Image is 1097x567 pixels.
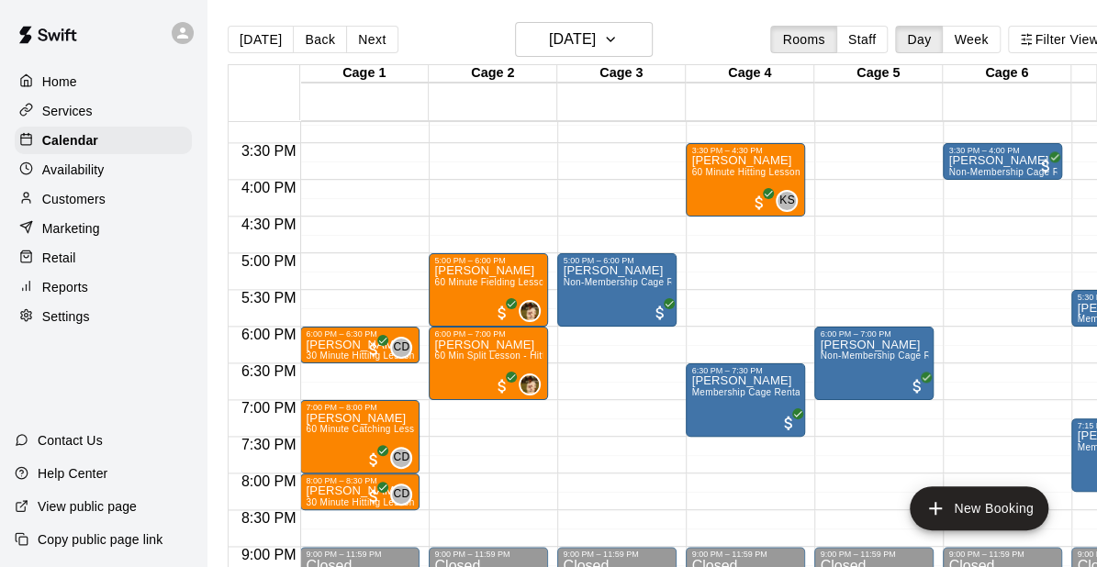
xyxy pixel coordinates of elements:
[237,510,301,526] span: 8:30 PM
[397,337,412,359] span: Carter Davis
[429,327,548,400] div: 6:00 PM – 7:00 PM: 60 Min Split Lesson - Hitting/Pitching
[38,431,103,450] p: Contact Us
[15,127,192,154] a: Calendar
[776,190,798,212] div: Kamron Smith
[306,329,414,339] div: 6:00 PM – 6:30 PM
[15,303,192,330] a: Settings
[820,329,928,339] div: 6:00 PM – 7:00 PM
[364,450,383,469] span: All customers have paid
[519,373,541,395] div: Yareb Martinez
[397,484,412,506] span: Carter Davis
[779,414,798,432] span: All customers have paid
[15,244,192,272] a: Retail
[15,156,192,183] div: Availability
[237,327,301,342] span: 6:00 PM
[563,550,671,559] div: 9:00 PM – 11:59 PM
[820,550,928,559] div: 9:00 PM – 11:59 PM
[686,143,805,217] div: 3:30 PM – 4:30 PM: 60 Minute Hitting Lesson
[943,143,1062,180] div: 3:30 PM – 4:00 PM: Russ Hamilton
[521,302,539,320] img: Yareb Martinez
[434,256,543,265] div: 5:00 PM – 6:00 PM
[393,449,409,467] span: CD
[549,27,596,52] h6: [DATE]
[526,373,541,395] span: Yareb Martinez
[38,464,107,483] p: Help Center
[1036,157,1055,175] span: All customers have paid
[228,26,294,53] button: [DATE]
[390,337,412,359] div: Carter Davis
[300,65,429,83] div: Cage 1
[948,167,1080,177] span: Non-Membership Cage Rental
[434,277,549,287] span: 60 Minute Fielding Lesson
[943,65,1071,83] div: Cage 6
[820,350,952,361] span: Non-Membership Cage Rental
[434,329,543,339] div: 6:00 PM – 7:00 PM
[393,339,409,357] span: CD
[519,300,541,322] div: Yareb Martinez
[15,68,192,95] a: Home
[38,530,162,549] p: Copy public page link
[942,26,1000,53] button: Week
[38,497,137,516] p: View public page
[15,273,192,301] div: Reports
[895,26,943,53] button: Day
[563,256,671,265] div: 5:00 PM – 6:00 PM
[42,161,105,179] p: Availability
[237,143,301,159] span: 3:30 PM
[300,473,420,510] div: 8:00 PM – 8:30 PM: Jacob Dedicatoria
[836,26,889,53] button: Staff
[300,400,420,473] div: 7:00 PM – 8:00 PM: Wyatt Willis
[691,387,802,397] span: Membership Cage Rental
[306,403,414,412] div: 7:00 PM – 8:00 PM
[237,363,301,379] span: 6:30 PM
[691,167,800,177] span: 60 Minute Hitting Lesson
[306,350,414,361] span: 30 Minute Hitting Lesson
[15,97,192,125] a: Services
[42,190,106,208] p: Customers
[526,300,541,322] span: Yareb Martinez
[948,146,1057,155] div: 3:30 PM – 4:00 PM
[434,550,543,559] div: 9:00 PM – 11:59 PM
[783,190,798,212] span: Kamron Smith
[293,26,347,53] button: Back
[521,375,539,394] img: Yareb Martinez
[493,377,511,395] span: All customers have paid
[948,550,1057,559] div: 9:00 PM – 11:59 PM
[42,131,98,150] p: Calendar
[651,304,669,322] span: All customers have paid
[15,215,192,242] a: Marketing
[364,487,383,506] span: All customers have paid
[814,65,943,83] div: Cage 5
[42,72,77,91] p: Home
[910,486,1048,530] button: add
[691,366,800,375] div: 6:30 PM – 7:30 PM
[686,65,814,83] div: Cage 4
[237,290,301,306] span: 5:30 PM
[237,400,301,416] span: 7:00 PM
[393,485,409,504] span: CD
[390,447,412,469] div: Carter Davis
[306,550,414,559] div: 9:00 PM – 11:59 PM
[429,253,548,327] div: 5:00 PM – 6:00 PM: 60 Minute Fielding Lesson
[42,249,76,267] p: Retail
[237,180,301,195] span: 4:00 PM
[237,437,301,452] span: 7:30 PM
[814,327,934,400] div: 6:00 PM – 7:00 PM: Patrick Schilling
[42,102,93,120] p: Services
[390,484,412,506] div: Carter Davis
[429,65,557,83] div: Cage 2
[691,146,800,155] div: 3:30 PM – 4:30 PM
[306,424,425,434] span: 60 Minute Catching Lesson
[750,194,768,212] span: All customers have paid
[364,340,383,359] span: All customers have paid
[15,185,192,213] a: Customers
[515,22,653,57] button: [DATE]
[346,26,397,53] button: Next
[779,192,795,210] span: KS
